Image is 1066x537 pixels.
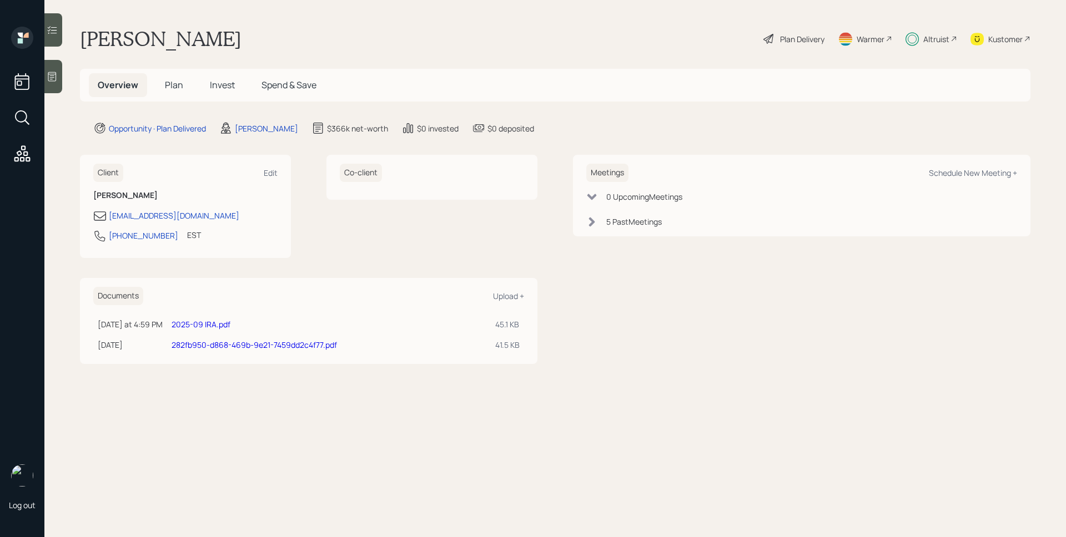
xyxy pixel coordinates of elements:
[235,123,298,134] div: [PERSON_NAME]
[857,33,884,45] div: Warmer
[9,500,36,510] div: Log out
[493,291,524,301] div: Upload +
[172,319,230,330] a: 2025-09 IRA.pdf
[417,123,459,134] div: $0 invested
[495,318,520,330] div: 45.1 KB
[172,340,337,350] a: 282fb950-d868-469b-9e21-7459dd2c4f77.pdf
[109,123,206,134] div: Opportunity · Plan Delivered
[109,210,239,221] div: [EMAIL_ADDRESS][DOMAIN_NAME]
[606,191,682,202] div: 0 Upcoming Meeting s
[11,464,33,487] img: james-distasi-headshot.png
[929,168,1017,178] div: Schedule New Meeting +
[93,164,123,182] h6: Client
[780,33,824,45] div: Plan Delivery
[264,168,278,178] div: Edit
[93,191,278,200] h6: [PERSON_NAME]
[606,216,662,227] div: 5 Past Meeting s
[98,79,138,91] span: Overview
[165,79,183,91] span: Plan
[93,287,143,305] h6: Documents
[327,123,388,134] div: $366k net-worth
[923,33,949,45] div: Altruist
[262,79,316,91] span: Spend & Save
[80,27,242,51] h1: [PERSON_NAME]
[495,339,520,351] div: 41.5 KB
[988,33,1023,45] div: Kustomer
[487,123,534,134] div: $0 deposited
[109,230,178,241] div: [PHONE_NUMBER]
[187,229,201,241] div: EST
[98,318,163,330] div: [DATE] at 4:59 PM
[586,164,628,182] h6: Meetings
[98,339,163,351] div: [DATE]
[340,164,382,182] h6: Co-client
[210,79,235,91] span: Invest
